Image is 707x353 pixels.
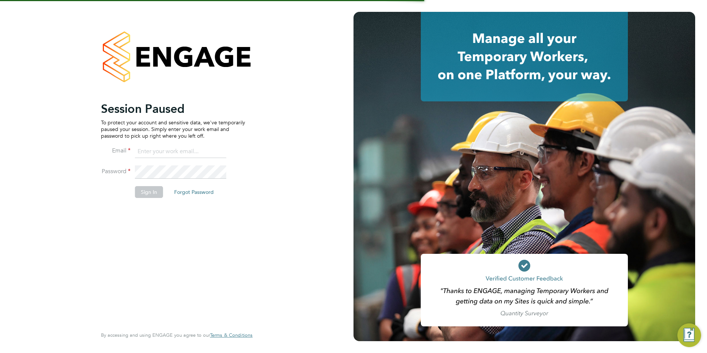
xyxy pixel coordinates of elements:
label: Email [101,147,131,155]
input: Enter your work email... [135,145,226,158]
button: Forgot Password [168,186,220,198]
h2: Session Paused [101,101,245,116]
p: To protect your account and sensitive data, we've temporarily paused your session. Simply enter y... [101,119,245,139]
label: Password [101,168,131,175]
button: Sign In [135,186,163,198]
span: By accessing and using ENGAGE you agree to our [101,332,253,338]
a: Terms & Conditions [210,332,253,338]
button: Engage Resource Center [677,323,701,347]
